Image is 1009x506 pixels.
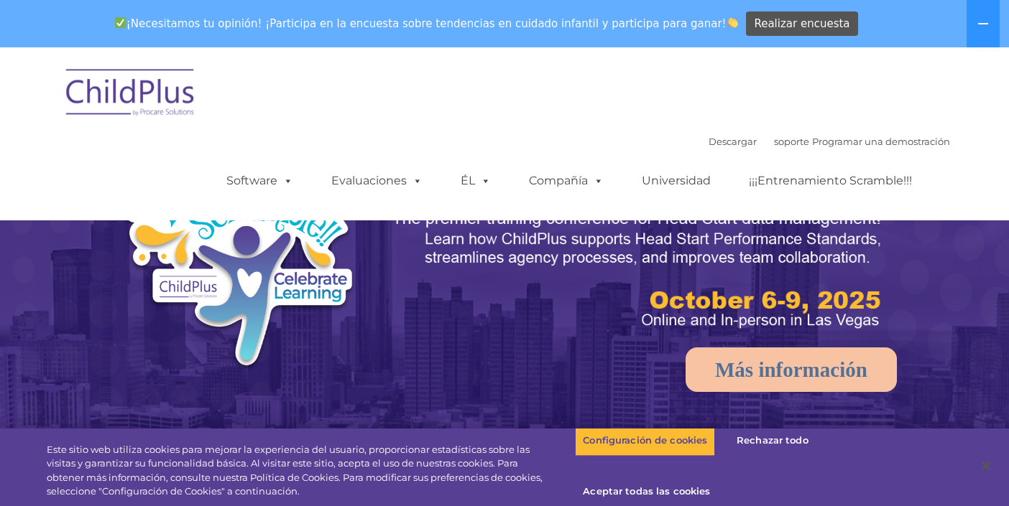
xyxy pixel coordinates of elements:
img: ✅ [115,17,126,28]
font: Configuración de cookies [583,434,707,446]
a: ¡¡¡Entrenamiento Scramble!!! [734,167,926,195]
font: ¡¡¡Entrenamiento Scramble!!! [749,174,912,187]
a: ÉL [446,167,505,195]
font: Universidad [642,174,711,187]
font: Número de teléfono [200,154,282,164]
a: Evaluaciones [317,167,437,195]
button: Configuración de cookies [575,426,715,456]
font: Software [226,174,277,187]
img: 👏 [727,17,738,28]
a: soporte [774,136,809,147]
img: ChildPlus de Procare Solutions [59,59,203,131]
button: Cerca [970,450,1002,482]
font: Evaluaciones [331,174,407,187]
font: Este sitio web utiliza cookies para mejorar la experiencia del usuario, proporcionar estadísticas... [47,444,543,497]
font: Aceptar todas las cookies [583,485,710,497]
font: | [809,136,812,147]
a: Descargar [709,136,757,147]
button: Rechazar todo [727,426,817,456]
font: ¡Necesitamos tu opinión! ¡Participa en la encuesta sobre tendencias en cuidado infantil y partici... [126,17,727,30]
a: Más información [686,347,897,392]
font: Compañía [529,174,588,187]
font: Apellido [200,95,233,106]
a: Software [212,167,308,195]
font: Más información [715,358,867,381]
font: ÉL [461,174,475,187]
a: Programar una demostración [812,136,950,147]
a: Universidad [627,167,725,195]
font: Realizar encuesta [754,17,849,30]
a: Realizar encuesta [746,11,858,37]
a: Compañía [515,167,618,195]
font: Rechazar todo [737,434,808,446]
